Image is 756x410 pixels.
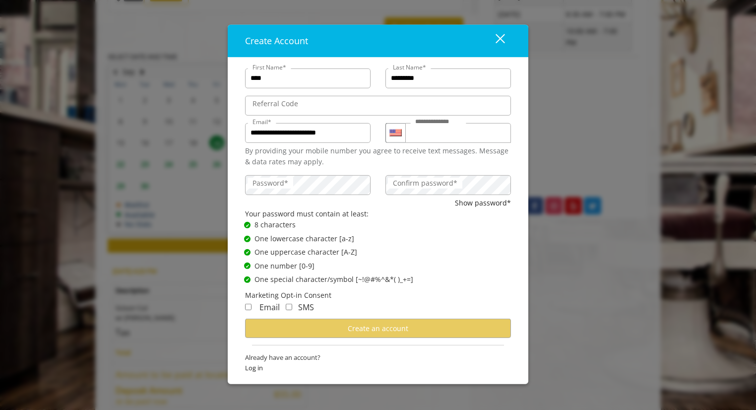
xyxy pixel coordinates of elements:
[245,352,511,363] span: Already have an account?
[245,304,252,310] input: Receive Marketing Email
[254,219,296,230] span: 8 characters
[245,145,511,168] div: By providing your mobile number you agree to receive text messages. Message & data rates may apply.
[254,274,413,285] span: One special character/symbol [~!@#%^&*( )_+=]
[385,175,511,195] input: ConfirmPassword
[298,302,314,313] span: SMS
[246,262,250,270] span: ✔
[254,233,354,244] span: One lowercase character [a-z]
[286,304,292,310] input: Receive Marketing SMS
[254,260,315,271] span: One number [0-9]
[245,363,511,373] span: Log in
[245,35,308,47] span: Create Account
[348,324,408,333] span: Create an account
[248,98,303,109] label: Referral Code
[245,319,511,338] button: Create an account
[385,68,511,88] input: Lastname
[245,96,511,116] input: ReferralCode
[245,208,511,219] div: Your password must contain at least:
[455,197,511,208] button: Show password*
[254,247,357,258] span: One uppercase character [A-Z]
[246,275,250,283] span: ✔
[248,63,291,72] label: First Name*
[388,63,431,72] label: Last Name*
[245,290,511,301] div: Marketing Opt-in Consent
[477,31,511,51] button: close dialog
[245,68,371,88] input: FirstName
[484,33,504,48] div: close dialog
[245,123,371,143] input: Email
[259,302,280,313] span: Email
[246,248,250,256] span: ✔
[388,177,462,188] label: Confirm password*
[248,117,276,127] label: Email*
[245,175,371,195] input: Password
[385,123,405,143] div: Country
[246,221,250,229] span: ✔
[246,235,250,243] span: ✔
[248,177,293,188] label: Password*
